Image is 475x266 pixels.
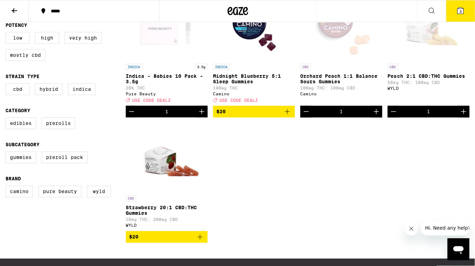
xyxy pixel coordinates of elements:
p: 100mg THC: 100mg CBD [300,86,382,90]
p: CBD [126,195,136,201]
span: Hi. Need any help? [4,5,49,10]
span: 3 [459,9,461,13]
p: Indica - Babies 10 Pack - 3.5g [126,73,207,84]
legend: Strain Type [5,74,39,79]
iframe: Button to launch messaging window [447,238,469,260]
p: INDICA [126,64,142,70]
legend: Category [5,108,30,113]
div: Pure Beauty [126,92,207,96]
p: Peach 2:1 CBD:THC Gummies [387,73,469,79]
p: 50mg THC: 100mg CBD [387,80,469,85]
label: Very High [65,32,101,44]
button: Add to bag [126,231,207,243]
button: Decrement [126,106,137,117]
button: Decrement [387,106,399,117]
label: Prerolls [42,117,75,129]
legend: Subcategory [5,142,39,147]
p: Strawberry 20:1 CBD:THC Gummies [126,205,207,216]
p: CBD [387,64,398,70]
div: WYLD [387,86,469,91]
label: WYLD [87,185,111,197]
p: 10mg THC: 200mg CBD [126,217,207,222]
button: Increment [196,106,207,117]
button: Increment [457,106,469,117]
p: Midnight Blueberry 5:1 Sleep Gummies [213,73,295,84]
p: 28% THC [126,86,207,90]
p: CBD [300,64,310,70]
span: $20 [129,234,138,240]
button: 3 [446,0,475,22]
label: Mostly CBD [5,49,45,61]
iframe: Close message [404,222,418,235]
a: Open page for Strawberry 20:1 CBD:THC Gummies from WYLD [126,123,207,231]
button: Decrement [300,106,312,117]
p: INDICA [213,64,229,70]
div: Camino [300,92,382,96]
button: Increment [370,106,382,117]
legend: Brand [5,176,21,181]
div: 1 [427,109,430,114]
span: $20 [216,109,226,114]
div: WYLD [126,223,207,227]
label: Pure Beauty [38,185,81,197]
iframe: Message from company [421,220,469,235]
label: High [35,32,59,44]
legend: Potency [5,22,27,28]
label: Gummies [5,151,36,163]
span: USE CODE DEALZ [219,98,258,102]
label: Edibles [5,117,36,129]
p: 100mg THC [213,86,295,90]
label: CBD [5,83,30,95]
label: Indica [68,83,95,95]
label: Hybrid [35,83,63,95]
p: Orchard Peach 1:1 Balance Sours Gummies [300,73,382,84]
label: Low [5,32,30,44]
div: Camino [213,92,295,96]
label: Preroll Pack [42,151,88,163]
label: Camino [5,185,33,197]
span: USE CODE DEALZ [132,98,171,102]
div: 1 [340,109,343,114]
img: WYLD - Strawberry 20:1 CBD:THC Gummies [132,123,201,192]
p: 3.5g [195,64,207,70]
div: 1 [165,109,168,114]
button: Add to bag [213,106,295,117]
